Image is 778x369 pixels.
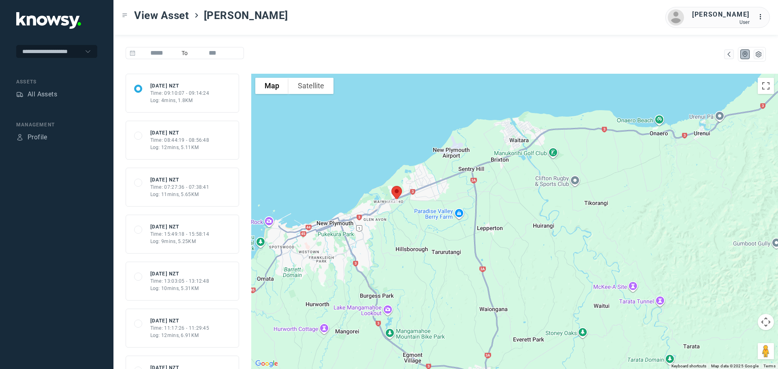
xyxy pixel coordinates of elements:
div: Map [742,51,749,58]
a: ProfileProfile [16,132,47,142]
span: View Asset [134,8,189,23]
div: Time: 15:49:18 - 15:58:14 [150,230,209,238]
img: Google [253,358,280,369]
div: Profile [16,134,24,141]
div: Management [16,121,97,128]
div: Log: 11mins, 5.65KM [150,191,209,198]
div: Log: 12mins, 5.11KM [150,144,209,151]
div: : [758,12,767,23]
div: Assets [16,78,97,85]
span: To [178,47,191,59]
a: Terms (opens in new tab) [763,364,776,368]
div: : [758,12,767,22]
span: [PERSON_NAME] [204,8,288,23]
button: Map camera controls [758,314,774,330]
div: Log: 10mins, 5.31KM [150,285,209,292]
div: Time: 09:10:07 - 09:14:24 [150,90,209,97]
div: Log: 12mins, 6.91KM [150,332,209,339]
button: Show satellite imagery [289,78,333,94]
div: Time: 07:27:36 - 07:38:41 [150,183,209,191]
button: Keyboard shortcuts [671,363,706,369]
span: Map data ©2025 Google [711,364,759,368]
button: Drag Pegman onto the map to open Street View [758,343,774,359]
div: [PERSON_NAME] [692,10,750,19]
button: Show street map [255,78,289,94]
tspan: ... [758,14,766,20]
div: Toggle Menu [122,13,128,18]
div: Map [725,51,733,58]
div: [DATE] NZT [150,176,209,183]
div: Time: 11:17:26 - 11:29:45 [150,324,209,332]
div: Log: 4mins, 1.8KM [150,97,209,104]
img: avatar.png [668,9,684,26]
a: Open this area in Google Maps (opens a new window) [253,358,280,369]
button: Toggle fullscreen view [758,78,774,94]
div: [DATE] NZT [150,82,209,90]
a: AssetsAll Assets [16,90,57,99]
div: Profile [28,132,47,142]
div: All Assets [28,90,57,99]
div: Time: 13:03:05 - 13:12:48 [150,277,209,285]
div: [DATE] NZT [150,270,209,277]
div: [DATE] NZT [150,223,209,230]
div: List [755,51,762,58]
div: > [193,12,200,19]
div: User [692,19,750,25]
img: Application Logo [16,12,81,29]
div: [DATE] NZT [150,317,209,324]
div: [DATE] NZT [150,129,209,137]
div: Log: 9mins, 5.25KM [150,238,209,245]
div: Assets [16,91,24,98]
div: Time: 08:44:19 - 08:56:48 [150,137,209,144]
